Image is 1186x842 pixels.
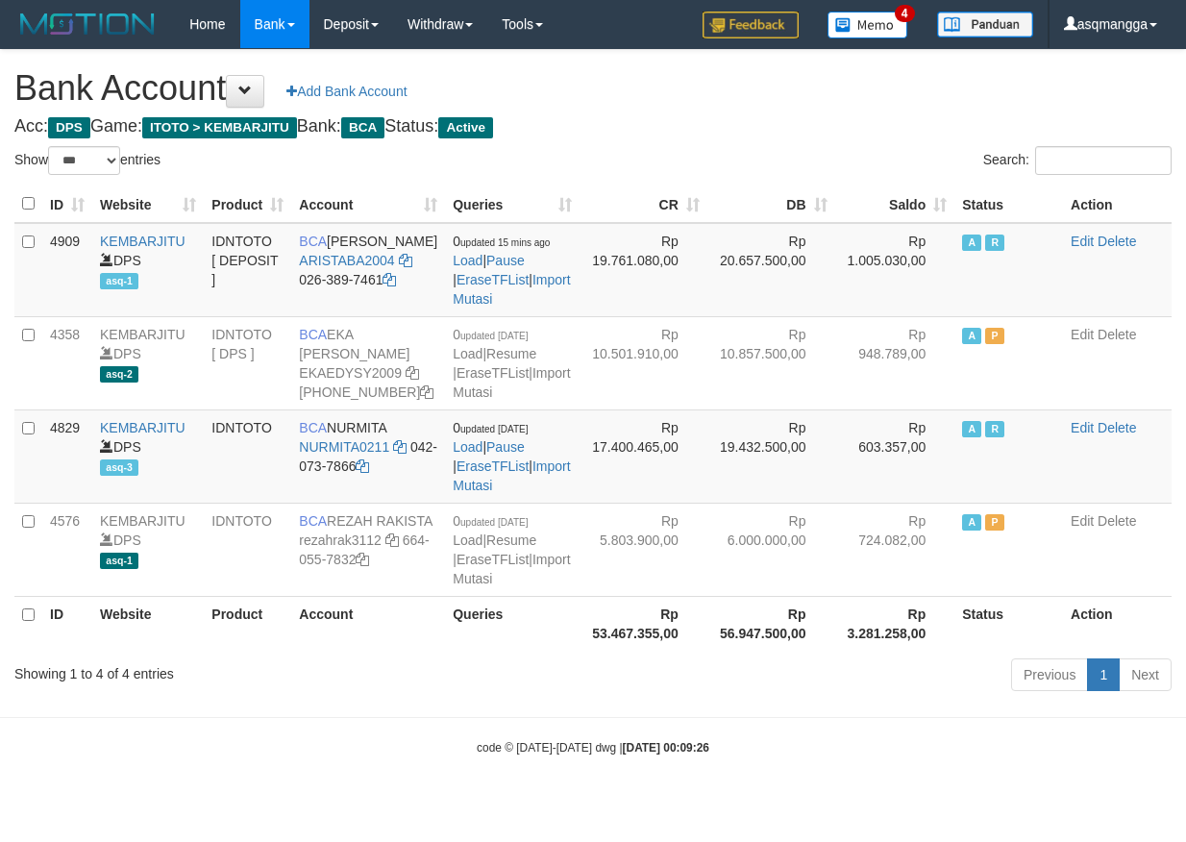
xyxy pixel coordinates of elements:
span: | | | [453,327,570,400]
img: panduan.png [937,12,1033,37]
a: Pause [486,439,525,455]
td: DPS [92,503,204,596]
th: Website: activate to sort column ascending [92,186,204,223]
th: CR: activate to sort column ascending [580,186,707,223]
th: Website [92,596,204,651]
th: Status [954,596,1063,651]
span: updated 15 mins ago [460,237,550,248]
td: 4909 [42,223,92,317]
a: Copy 6640557832 to clipboard [356,552,369,567]
th: Saldo: activate to sort column ascending [835,186,955,223]
td: 4576 [42,503,92,596]
a: Load [453,439,482,455]
img: Feedback.jpg [703,12,799,38]
img: MOTION_logo.png [14,10,161,38]
th: DB: activate to sort column ascending [707,186,835,223]
a: EraseTFList [457,272,529,287]
a: Copy rezahrak3112 to clipboard [385,532,399,548]
span: Active [438,117,493,138]
td: Rp 5.803.900,00 [580,503,707,596]
a: Copy 0420737866 to clipboard [356,458,369,474]
td: REZAH RAKISTA 664-055-7832 [291,503,445,596]
th: Status [954,186,1063,223]
span: DPS [48,117,90,138]
th: Account [291,596,445,651]
a: 1 [1087,658,1120,691]
span: | | | [453,234,570,307]
td: Rp 724.082,00 [835,503,955,596]
a: KEMBARJITU [100,513,185,529]
span: 0 [453,327,528,342]
td: Rp 603.357,00 [835,409,955,503]
td: DPS [92,409,204,503]
span: asq-2 [100,366,138,383]
td: EKA [PERSON_NAME] [PHONE_NUMBER] [291,316,445,409]
a: Delete [1098,513,1136,529]
a: Pause [486,253,525,268]
small: code © [DATE]-[DATE] dwg | [477,741,709,755]
span: | | | [453,513,570,586]
th: Queries [445,596,580,651]
span: Active [962,328,981,344]
th: Rp 53.467.355,00 [580,596,707,651]
span: Paused [985,328,1004,344]
a: Edit [1071,513,1094,529]
td: Rp 10.857.500,00 [707,316,835,409]
a: Import Mutasi [453,365,570,400]
td: Rp 19.432.500,00 [707,409,835,503]
a: EKAEDYSY2009 [299,365,402,381]
span: asq-1 [100,553,138,569]
td: IDNTOTO [204,503,291,596]
span: Paused [985,514,1004,531]
span: BCA [299,234,327,249]
td: Rp 19.761.080,00 [580,223,707,317]
span: updated [DATE] [460,424,528,434]
a: Edit [1071,327,1094,342]
a: KEMBARJITU [100,420,185,435]
td: Rp 20.657.500,00 [707,223,835,317]
a: Import Mutasi [453,552,570,586]
td: DPS [92,223,204,317]
a: EraseTFList [457,365,529,381]
span: 0 [453,513,528,529]
span: 0 [453,420,528,435]
td: 4829 [42,409,92,503]
span: Active [962,514,981,531]
td: NURMITA 042-073-7866 [291,409,445,503]
a: Copy EKAEDYSY2009 to clipboard [406,365,419,381]
th: ID [42,596,92,651]
th: Queries: activate to sort column ascending [445,186,580,223]
th: Product [204,596,291,651]
a: Next [1119,658,1172,691]
span: BCA [299,420,327,435]
th: Action [1063,186,1172,223]
th: Product: activate to sort column ascending [204,186,291,223]
td: Rp 948.789,00 [835,316,955,409]
img: Button%20Memo.svg [828,12,908,38]
a: Resume [486,532,536,548]
td: Rp 6.000.000,00 [707,503,835,596]
a: Copy ARISTABA2004 to clipboard [399,253,412,268]
a: Import Mutasi [453,272,570,307]
a: KEMBARJITU [100,234,185,249]
h4: Acc: Game: Bank: Status: [14,117,1172,136]
td: Rp 17.400.465,00 [580,409,707,503]
a: Copy 7865564490 to clipboard [420,384,433,400]
span: | | | [453,420,570,493]
a: Copy NURMITA0211 to clipboard [393,439,407,455]
span: 0 [453,234,550,249]
span: Running [985,235,1004,251]
td: IDNTOTO [ DEPOSIT ] [204,223,291,317]
a: EraseTFList [457,458,529,474]
td: DPS [92,316,204,409]
strong: [DATE] 00:09:26 [623,741,709,755]
a: NURMITA0211 [299,439,389,455]
div: Showing 1 to 4 of 4 entries [14,656,480,683]
a: KEMBARJITU [100,327,185,342]
span: Active [962,421,981,437]
a: Previous [1011,658,1088,691]
a: Delete [1098,234,1136,249]
a: Import Mutasi [453,458,570,493]
span: ITOTO > KEMBARJITU [142,117,297,138]
a: Load [453,253,482,268]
